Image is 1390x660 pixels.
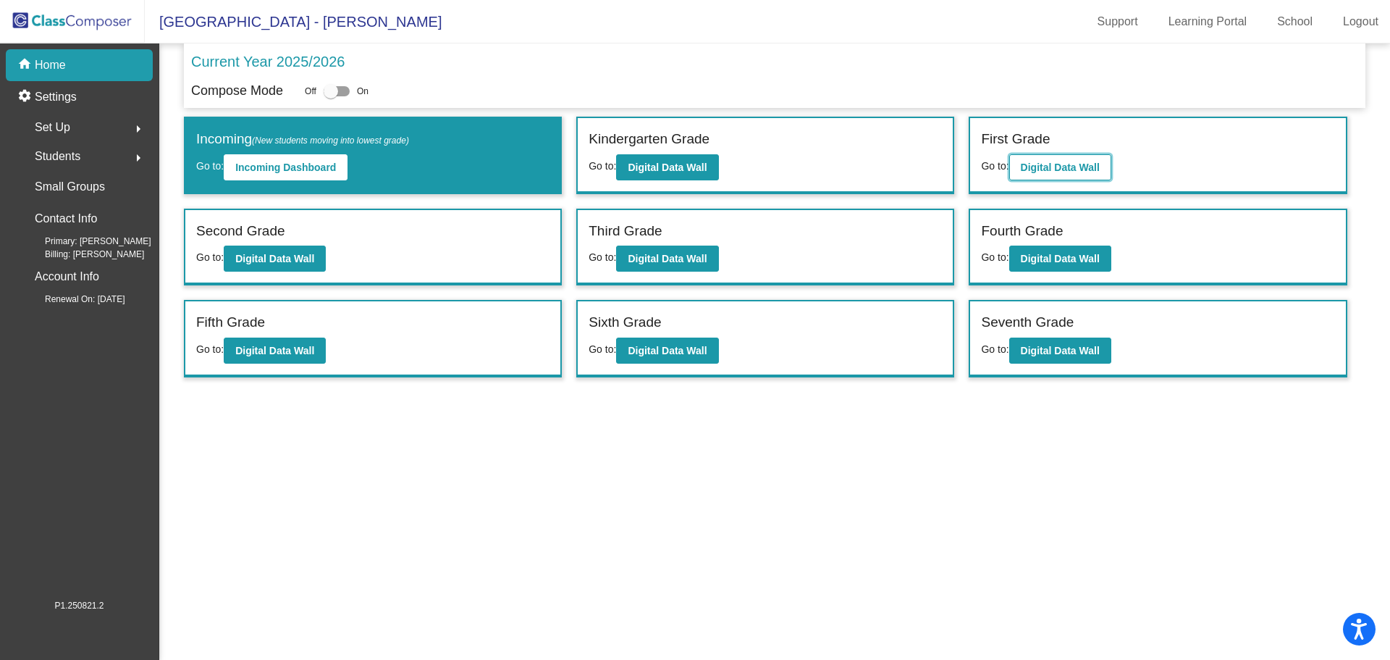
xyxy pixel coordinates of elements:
p: Settings [35,88,77,106]
mat-icon: settings [17,88,35,106]
button: Digital Data Wall [1009,154,1111,180]
mat-icon: home [17,57,35,74]
button: Digital Data Wall [1009,338,1111,364]
span: Go to: [981,251,1008,263]
b: Incoming Dashboard [235,162,336,173]
span: (New students moving into lowest grade) [252,135,409,146]
a: Support [1086,10,1150,33]
b: Digital Data Wall [1021,345,1100,356]
span: Go to: [589,251,616,263]
button: Digital Data Wall [616,338,718,364]
a: School [1265,10,1324,33]
a: Logout [1331,10,1390,33]
span: Students [35,146,80,167]
span: Renewal On: [DATE] [22,293,125,306]
label: First Grade [981,129,1050,150]
label: Fourth Grade [981,221,1063,242]
b: Digital Data Wall [628,345,707,356]
span: On [357,85,368,98]
span: Go to: [981,160,1008,172]
label: Second Grade [196,221,285,242]
span: [GEOGRAPHIC_DATA] - [PERSON_NAME] [145,10,442,33]
a: Learning Portal [1157,10,1259,33]
p: Contact Info [35,209,97,229]
button: Digital Data Wall [1009,246,1111,272]
button: Digital Data Wall [616,154,718,180]
p: Small Groups [35,177,105,197]
p: Home [35,57,66,74]
span: Go to: [589,160,616,172]
span: Go to: [981,343,1008,355]
label: Third Grade [589,221,662,242]
span: Go to: [589,343,616,355]
span: Billing: [PERSON_NAME] [22,248,144,261]
mat-icon: arrow_right [130,149,147,167]
mat-icon: arrow_right [130,120,147,138]
label: Seventh Grade [981,312,1074,333]
label: Sixth Grade [589,312,661,333]
b: Digital Data Wall [1021,162,1100,173]
b: Digital Data Wall [235,345,314,356]
b: Digital Data Wall [628,162,707,173]
label: Incoming [196,129,409,150]
p: Account Info [35,267,99,287]
span: Go to: [196,160,224,172]
span: Go to: [196,251,224,263]
button: Digital Data Wall [616,246,718,272]
button: Incoming Dashboard [224,154,347,180]
b: Digital Data Wall [235,253,314,264]
span: Set Up [35,117,70,138]
p: Current Year 2025/2026 [191,51,345,72]
span: Go to: [196,343,224,355]
button: Digital Data Wall [224,338,326,364]
span: Primary: [PERSON_NAME] [22,235,151,248]
label: Kindergarten Grade [589,129,709,150]
b: Digital Data Wall [628,253,707,264]
p: Compose Mode [191,81,283,101]
span: Off [305,85,316,98]
b: Digital Data Wall [1021,253,1100,264]
label: Fifth Grade [196,312,265,333]
button: Digital Data Wall [224,246,326,272]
